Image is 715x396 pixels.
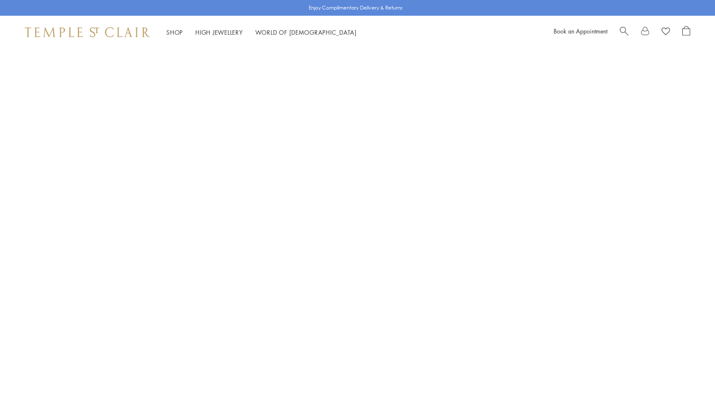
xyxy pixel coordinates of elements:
[166,28,183,36] a: ShopShop
[554,27,607,35] a: Book an Appointment
[166,27,357,38] nav: Main navigation
[662,26,670,38] a: View Wishlist
[620,26,629,38] a: Search
[682,26,690,38] a: Open Shopping Bag
[25,27,150,37] img: Temple St. Clair
[195,28,243,36] a: High JewelleryHigh Jewellery
[309,4,403,12] p: Enjoy Complimentary Delivery & Returns
[255,28,357,36] a: World of [DEMOGRAPHIC_DATA]World of [DEMOGRAPHIC_DATA]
